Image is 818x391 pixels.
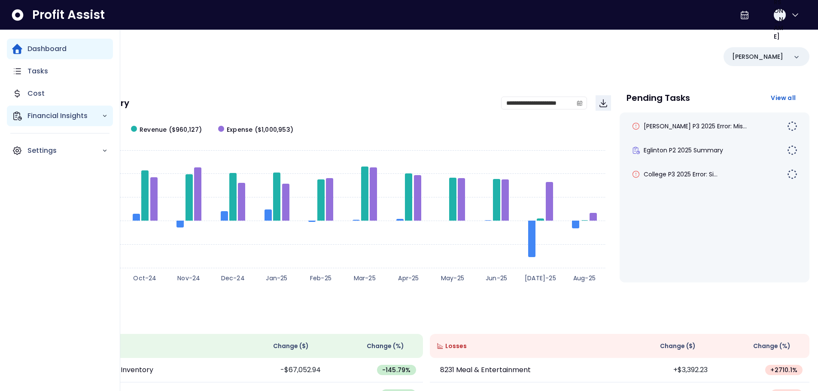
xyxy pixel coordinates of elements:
[440,365,531,375] p: 8231 Meal & Entertainment
[367,342,404,351] span: Change (%)
[753,342,791,351] span: Change (%)
[486,274,507,282] text: Jun-25
[27,66,48,76] p: Tasks
[787,169,797,179] img: Not yet Started
[626,94,690,102] p: Pending Tasks
[27,44,67,54] p: Dashboard
[27,145,102,156] p: Settings
[787,145,797,155] img: Not yet Started
[770,366,797,374] span: + 2710.1 %
[273,342,309,351] span: Change ( $ )
[764,90,803,106] button: View all
[525,274,556,282] text: [DATE]-25
[732,52,783,61] p: [PERSON_NAME]
[43,315,809,324] p: Wins & Losses
[233,358,328,382] td: -$67,052.94
[573,274,596,282] text: Aug-25
[445,342,467,351] span: Losses
[27,111,102,121] p: Financial Insights
[644,122,747,130] span: [PERSON_NAME] P3 2025 Error: Mis...
[596,95,611,111] button: Download
[227,125,293,134] span: Expense ($1,000,953)
[577,100,583,106] svg: calendar
[441,274,464,282] text: May-25
[771,94,796,102] span: View all
[354,274,376,282] text: Mar-25
[133,274,156,282] text: Oct-24
[644,146,723,155] span: Eglinton P2 2025 Summary
[382,366,411,374] span: -145.79 %
[266,274,287,282] text: Jan-25
[32,7,105,23] span: Profit Assist
[644,170,718,179] span: College P3 2025 Error: Si...
[310,274,331,282] text: Feb-25
[620,358,715,382] td: +$3,392.23
[660,342,696,351] span: Change ( $ )
[221,274,245,282] text: Dec-24
[398,274,419,282] text: Apr-25
[140,125,202,134] span: Revenue ($960,127)
[27,88,45,99] p: Cost
[787,121,797,131] img: Not yet Started
[177,274,200,282] text: Nov-24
